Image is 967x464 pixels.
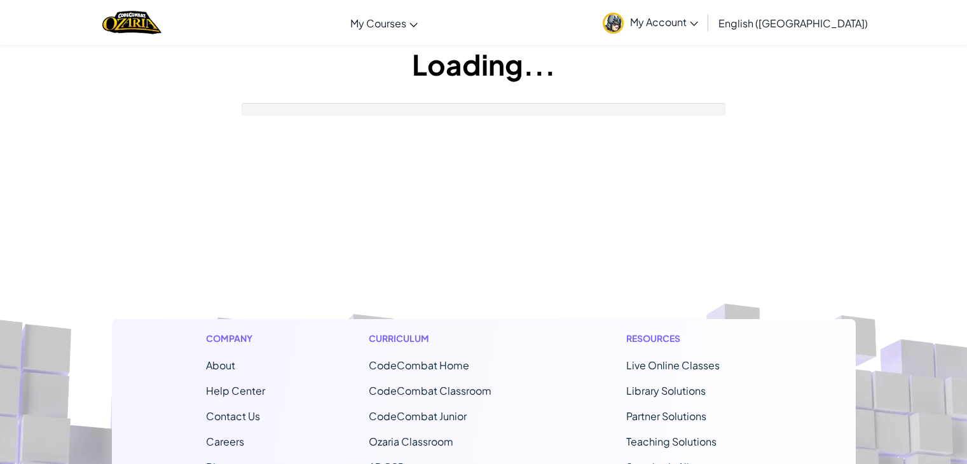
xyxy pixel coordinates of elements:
[630,15,698,29] span: My Account
[206,358,235,372] a: About
[603,13,624,34] img: avatar
[206,409,260,423] span: Contact Us
[206,435,244,448] a: Careers
[626,358,720,372] a: Live Online Classes
[369,384,491,397] a: CodeCombat Classroom
[344,6,424,40] a: My Courses
[626,384,706,397] a: Library Solutions
[102,10,161,36] img: Home
[102,10,161,36] a: Ozaria by CodeCombat logo
[626,409,706,423] a: Partner Solutions
[626,435,717,448] a: Teaching Solutions
[369,332,523,345] h1: Curriculum
[596,3,704,43] a: My Account
[206,332,265,345] h1: Company
[350,17,406,30] span: My Courses
[369,409,467,423] a: CodeCombat Junior
[626,332,762,345] h1: Resources
[712,6,874,40] a: English ([GEOGRAPHIC_DATA])
[369,358,469,372] span: CodeCombat Home
[369,435,453,448] a: Ozaria Classroom
[718,17,868,30] span: English ([GEOGRAPHIC_DATA])
[206,384,265,397] a: Help Center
